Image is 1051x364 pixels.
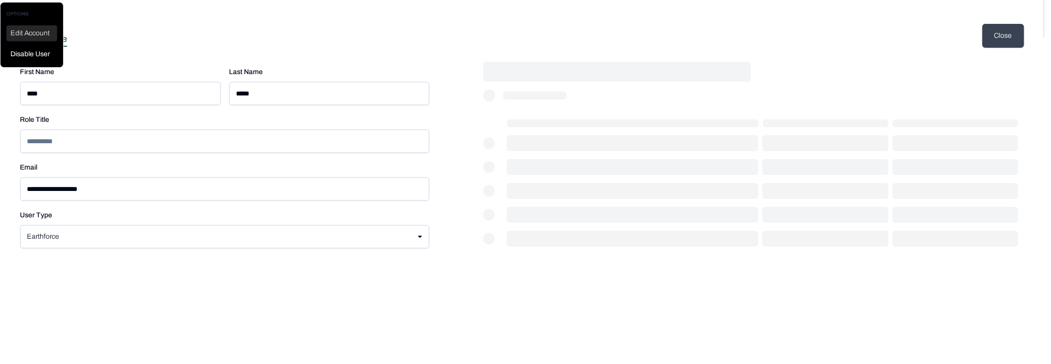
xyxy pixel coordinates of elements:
[10,50,57,60] p: Disable User
[982,24,1024,48] button: Close
[20,211,52,219] label: User Type
[20,68,54,76] label: First Name
[6,50,57,60] button: Disable User
[6,10,57,17] p: Options
[20,164,37,171] label: Email
[229,68,263,76] label: Last Name
[20,32,430,46] p: User Profile
[20,116,49,123] label: Role Title
[6,26,57,42] div: Edit Account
